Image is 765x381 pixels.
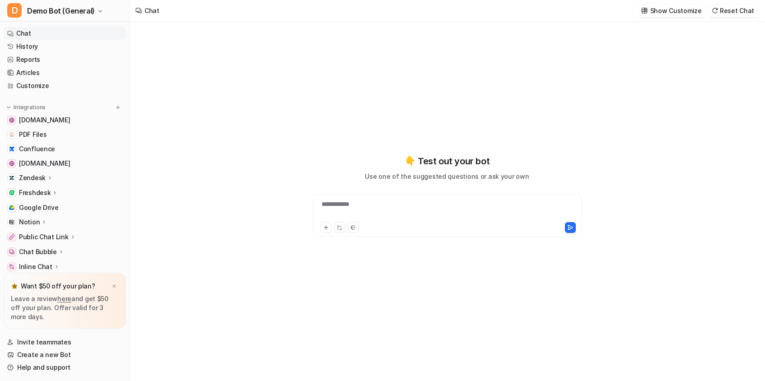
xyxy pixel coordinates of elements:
p: Use one of the suggested questions or ask your own [365,172,529,181]
img: menu_add.svg [115,104,121,111]
img: PDF Files [9,132,14,137]
img: Notion [9,219,14,225]
img: www.airbnb.com [9,161,14,166]
a: www.airbnb.com[DOMAIN_NAME] [4,157,126,170]
span: [DOMAIN_NAME] [19,159,70,168]
p: Public Chat Link [19,232,69,242]
a: Chat [4,27,126,40]
button: Reset Chat [709,4,758,17]
img: Zendesk [9,175,14,181]
a: Invite teammates [4,336,126,348]
img: customize [641,7,648,14]
img: Chat Bubble [9,249,14,255]
button: Show Customize [639,4,705,17]
a: PDF FilesPDF Files [4,128,126,141]
a: here [57,295,71,302]
span: [DOMAIN_NAME] [19,116,70,125]
p: Chat Bubble [19,247,57,256]
img: www.atlassian.com [9,117,14,123]
img: reset [712,7,718,14]
p: Notion [19,218,40,227]
a: www.atlassian.com[DOMAIN_NAME] [4,114,126,126]
img: Public Chat Link [9,234,14,240]
a: ConfluenceConfluence [4,143,126,155]
a: Reports [4,53,126,66]
img: Freshdesk [9,190,14,195]
img: star [11,283,18,290]
p: Zendesk [19,173,46,182]
span: Google Drive [19,203,59,212]
p: Freshdesk [19,188,51,197]
p: Inline Chat [19,262,52,271]
p: Want $50 off your plan? [21,282,95,291]
a: Create a new Bot [4,348,126,361]
a: Customize [4,79,126,92]
p: Leave a review and get $50 off your plan. Offer valid for 3 more days. [11,294,119,321]
p: Show Customize [650,6,702,15]
a: Help and support [4,361,126,374]
p: Integrations [14,104,46,111]
button: Integrations [4,103,48,112]
div: Chat [145,6,159,15]
img: Inline Chat [9,264,14,269]
img: expand menu [5,104,12,111]
p: 👇 Test out your bot [405,154,490,168]
span: PDF Files [19,130,47,139]
span: Confluence [19,144,55,153]
span: Demo Bot (General) [27,5,95,17]
img: Google Drive [9,205,14,210]
a: Google DriveGoogle Drive [4,201,126,214]
a: History [4,40,126,53]
img: x [112,283,117,289]
a: Articles [4,66,126,79]
img: Confluence [9,146,14,152]
span: D [7,3,22,18]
